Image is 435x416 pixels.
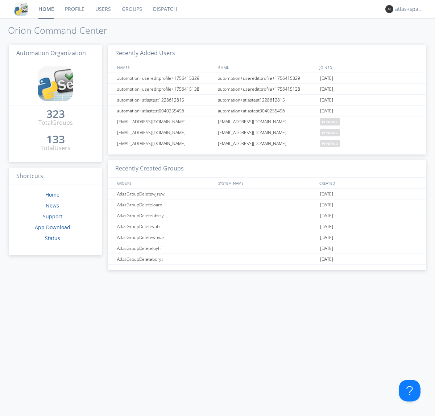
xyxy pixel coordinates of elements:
[216,178,318,188] div: SYSTEM_NAME
[9,168,102,185] h3: Shortcuts
[216,106,318,116] div: automation+atlastest0040255496
[108,45,426,62] h3: Recently Added Users
[38,119,73,127] div: Total Groups
[115,95,216,105] div: automation+atlastest1228612815
[108,95,426,106] a: automation+atlastest1228612815automation+atlastest1228612815[DATE]
[320,73,333,84] span: [DATE]
[216,138,318,149] div: [EMAIL_ADDRESS][DOMAIN_NAME]
[14,3,28,16] img: cddb5a64eb264b2086981ab96f4c1ba7
[115,138,216,149] div: [EMAIL_ADDRESS][DOMAIN_NAME]
[108,106,426,116] a: automation+atlastest0040255496automation+atlastest0040255496[DATE]
[115,210,216,221] div: AtlasGroupDeleteubssy
[108,243,426,254] a: AtlasGroupDeleteloyhf[DATE]
[216,73,318,83] div: automation+usereditprofile+1756415329
[115,84,216,94] div: automation+usereditprofile+1756415138
[108,189,426,199] a: AtlasGroupDeletewjzuw[DATE]
[108,210,426,221] a: AtlasGroupDeleteubssy[DATE]
[16,49,86,57] span: Automation Organization
[108,84,426,95] a: automation+usereditprofile+1756415138automation+usereditprofile+1756415138[DATE]
[108,221,426,232] a: AtlasGroupDeletevofzt[DATE]
[320,210,333,221] span: [DATE]
[320,254,333,265] span: [DATE]
[115,232,216,243] div: AtlasGroupDeletewhyaz
[108,254,426,265] a: AtlasGroupDeleteboryt[DATE]
[320,106,333,116] span: [DATE]
[46,110,65,118] div: 323
[318,178,419,188] div: CREATED
[320,95,333,106] span: [DATE]
[45,235,60,242] a: Status
[45,191,59,198] a: Home
[216,62,318,73] div: EMAIL
[115,127,216,138] div: [EMAIL_ADDRESS][DOMAIN_NAME]
[115,254,216,264] div: AtlasGroupDeleteboryt
[108,199,426,210] a: AtlasGroupDeleteloarx[DATE]
[320,221,333,232] span: [DATE]
[115,199,216,210] div: AtlasGroupDeleteloarx
[108,138,426,149] a: [EMAIL_ADDRESS][DOMAIN_NAME][EMAIL_ADDRESS][DOMAIN_NAME]pending
[216,116,318,127] div: [EMAIL_ADDRESS][DOMAIN_NAME]
[320,189,333,199] span: [DATE]
[115,116,216,127] div: [EMAIL_ADDRESS][DOMAIN_NAME]
[320,84,333,95] span: [DATE]
[385,5,393,13] img: 373638.png
[115,178,215,188] div: GROUPS
[115,221,216,232] div: AtlasGroupDeletevofzt
[115,62,215,73] div: NAMES
[115,243,216,254] div: AtlasGroupDeleteloyhf
[216,84,318,94] div: automation+usereditprofile+1756415138
[108,73,426,84] a: automation+usereditprofile+1756415329automation+usereditprofile+1756415329[DATE]
[320,140,340,147] span: pending
[108,160,426,178] h3: Recently Created Groups
[38,66,73,101] img: cddb5a64eb264b2086981ab96f4c1ba7
[320,129,340,136] span: pending
[108,127,426,138] a: [EMAIL_ADDRESS][DOMAIN_NAME][EMAIL_ADDRESS][DOMAIN_NAME]pending
[46,202,59,209] a: News
[43,213,62,220] a: Support
[108,116,426,127] a: [EMAIL_ADDRESS][DOMAIN_NAME][EMAIL_ADDRESS][DOMAIN_NAME]pending
[35,224,70,231] a: App Download
[115,189,216,199] div: AtlasGroupDeletewjzuw
[115,106,216,116] div: automation+atlastest0040255496
[46,136,65,143] div: 133
[399,380,420,401] iframe: Toggle Customer Support
[41,144,70,152] div: Total Users
[395,5,422,13] div: atlas+spanish0002
[108,232,426,243] a: AtlasGroupDeletewhyaz[DATE]
[216,95,318,105] div: automation+atlastest1228612815
[320,243,333,254] span: [DATE]
[320,118,340,125] span: pending
[216,127,318,138] div: [EMAIL_ADDRESS][DOMAIN_NAME]
[46,110,65,119] a: 323
[320,232,333,243] span: [DATE]
[320,199,333,210] span: [DATE]
[115,73,216,83] div: automation+usereditprofile+1756415329
[46,136,65,144] a: 133
[318,62,419,73] div: JOINED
